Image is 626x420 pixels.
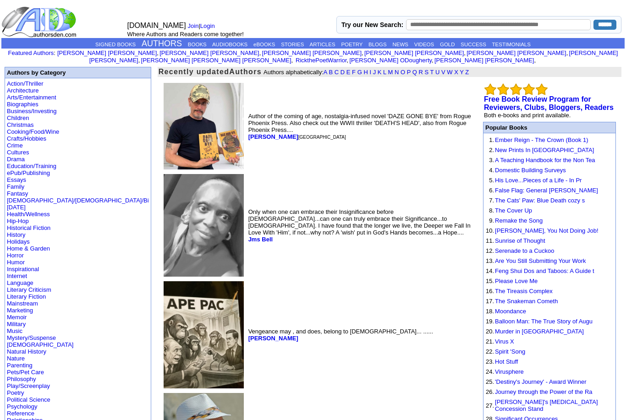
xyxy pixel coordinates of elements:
a: [PERSON_NAME], You Not Doing Job! [495,227,598,234]
a: 'Destiny's Journey' - Award Winner [495,378,586,385]
font: [DOMAIN_NAME] [127,22,186,29]
img: 7387.jpg [164,83,244,169]
img: bigemptystars.png [484,83,496,95]
a: A [324,69,327,76]
font: i [466,51,467,56]
a: Inspirational [7,266,39,273]
img: shim.gif [486,226,486,226]
a: ARTICLES [310,42,335,47]
a: Virus X [495,338,514,345]
font: 27. [486,402,494,409]
a: Architecture [7,87,38,94]
font: 12. [486,247,494,254]
a: Arts/Entertainment [7,94,56,101]
a: Serenade to a Cuckoo [495,247,554,254]
font: 14. [486,267,494,274]
a: I [369,69,371,76]
a: STORIES [281,42,304,47]
a: Please Love Me [495,278,538,284]
font: 9. [489,217,494,224]
font: 23. [486,358,494,365]
font: 2. [489,147,494,153]
font: [GEOGRAPHIC_DATA] [298,135,346,140]
font: Author of the coming of age, nostalgia-infused novel 'DAZE GONE BYE' from Rogue Phoenix Press. Al... [248,113,471,140]
a: BOOKS [188,42,207,47]
a: AUDIOBOOKS [212,42,247,47]
a: [PERSON_NAME]'s [MEDICAL_DATA] Concession Stand [495,398,598,412]
a: Ember Reign - The Crown (Book 1) [495,136,588,143]
a: Domestic Building Surveys [495,167,566,174]
img: shim.gif [486,367,486,367]
a: Historical Fiction [7,224,50,231]
img: logo_ad.gif [1,6,78,38]
font: i [434,58,434,63]
a: Horror [7,252,24,259]
label: Try our New Search: [341,21,403,28]
img: bigemptystars.png [497,83,509,95]
a: BLOGS [368,42,387,47]
a: U [435,69,439,76]
font: 8. [489,207,494,214]
b: Authors by Category [7,69,66,76]
font: Authors alphabetically: [264,69,469,76]
b: Jms Bell [248,236,273,243]
a: Literary Criticism [7,286,51,293]
a: Home & Garden [7,245,50,252]
a: S [425,69,429,76]
a: SIGNED BOOKS [95,42,136,47]
b: [PERSON_NAME] [248,335,298,342]
font: Popular Books [485,124,527,131]
a: Reference [7,410,34,417]
a: H [363,69,368,76]
img: shim.gif [486,266,486,267]
a: [PERSON_NAME] ODougherty [349,57,432,64]
a: M [388,69,393,76]
a: [PERSON_NAME] [PERSON_NAME] [364,49,464,56]
font: 1. [489,136,494,143]
img: shim.gif [486,155,486,156]
font: i [363,51,364,56]
a: Cultures [7,149,29,156]
img: shim.gif [486,236,486,236]
b: [PERSON_NAME] [248,133,298,140]
a: Hot Stuff [495,358,518,365]
font: 25. [486,378,494,385]
a: Marketing [7,307,33,314]
a: B [329,69,333,76]
a: Free Book Review Program for Reviewers, Clubs, Bloggers, Readers [484,95,614,111]
font: 10. [486,227,494,234]
img: shim.gif [486,357,486,357]
img: shim.gif [486,347,486,347]
a: Feng Shui Dos and Taboos: A Guide t [495,267,594,274]
font: 4. [489,167,494,174]
font: 5. [489,177,494,184]
font: i [536,58,537,63]
font: i [261,51,262,56]
a: Balloon Man: The True Story of Augu [495,318,593,325]
font: | [188,22,218,29]
a: T [430,69,434,76]
a: V [441,69,445,76]
a: AUTHORS [142,39,182,48]
a: The Tireasis Complex [495,288,553,295]
a: Psychology [7,403,37,410]
a: ePub/Publishing [7,169,50,176]
a: Mystery/Suspense [7,334,56,341]
a: Action/Thriller [7,80,43,87]
a: Essays [7,176,26,183]
a: E [346,69,351,76]
a: False Flag: General [PERSON_NAME] [495,187,598,194]
a: Crafts/Hobbies [7,135,46,142]
a: X [454,69,458,76]
a: SUCCESS [461,42,486,47]
a: Y [460,69,463,76]
a: The Snakeman Cometh [495,298,558,305]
